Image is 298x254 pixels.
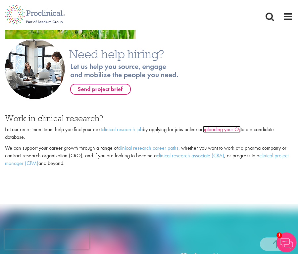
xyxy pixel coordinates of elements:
h3: Work in clinical research? [5,114,293,123]
a: clinical research associate (CRA) [157,152,224,159]
a: clinical research career paths [118,144,178,151]
iframe: reCAPTCHA [5,229,89,249]
a: uploading your CV [203,126,241,133]
img: Chatbot [276,232,296,252]
span: 1 [276,232,282,238]
a: clinical research job [102,126,143,133]
p: We can support your career growth through a range of , whether you want to work at a pharma compa... [5,144,293,167]
a: clinical project manager (CPM) [5,152,288,167]
p: Let our recruitment team help you find your next by applying for jobs online or to our candidate ... [5,126,293,141]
